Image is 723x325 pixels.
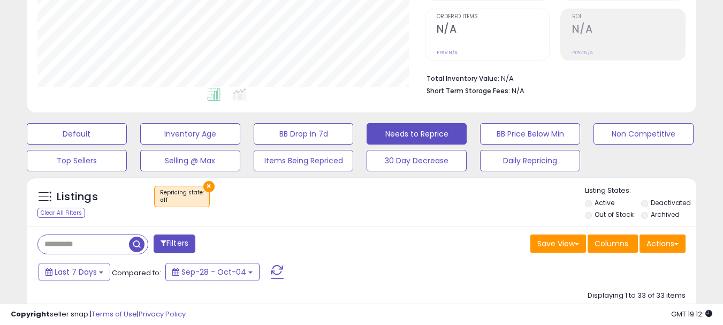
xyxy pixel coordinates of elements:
[160,188,204,205] span: Repricing state :
[27,123,127,145] button: Default
[437,49,458,56] small: Prev: N/A
[165,263,260,281] button: Sep-28 - Oct-04
[106,62,115,71] img: tab_keywords_by_traffic_grey.svg
[254,150,354,171] button: Items Being Repriced
[140,123,240,145] button: Inventory Age
[572,23,685,37] h2: N/A
[37,208,85,218] div: Clear All Filters
[437,23,550,37] h2: N/A
[480,150,580,171] button: Daily Repricing
[203,181,215,192] button: ×
[427,86,510,95] b: Short Term Storage Fees:
[572,14,685,20] span: ROI
[427,74,499,83] b: Total Inventory Value:
[427,71,678,84] li: N/A
[139,309,186,319] a: Privacy Policy
[39,263,110,281] button: Last 7 Days
[480,123,580,145] button: BB Price Below Min
[11,309,186,320] div: seller snap | |
[30,17,52,26] div: v 4.0.25
[55,267,97,277] span: Last 7 Days
[254,123,354,145] button: BB Drop in 7d
[437,14,550,20] span: Ordered Items
[512,86,524,96] span: N/A
[588,291,686,301] div: Displaying 1 to 33 of 33 items
[11,309,50,319] strong: Copyright
[154,235,195,253] button: Filters
[181,267,246,277] span: Sep-28 - Oct-04
[367,123,467,145] button: Needs to Reprice
[92,309,137,319] a: Terms of Use
[41,63,96,70] div: Domain Overview
[28,28,118,36] div: Domain: [DOMAIN_NAME]
[593,123,694,145] button: Non Competitive
[595,210,634,219] label: Out of Stock
[112,268,161,278] span: Compared to:
[671,309,712,319] span: 2025-10-12 19:12 GMT
[595,238,628,249] span: Columns
[588,235,638,253] button: Columns
[572,49,593,56] small: Prev: N/A
[651,198,691,207] label: Deactivated
[585,186,696,196] p: Listing States:
[640,235,686,253] button: Actions
[17,17,26,26] img: logo_orange.svg
[160,196,204,204] div: off
[530,235,586,253] button: Save View
[367,150,467,171] button: 30 Day Decrease
[57,190,98,205] h5: Listings
[118,63,180,70] div: Keywords by Traffic
[27,150,127,171] button: Top Sellers
[651,210,680,219] label: Archived
[595,198,614,207] label: Active
[17,28,26,36] img: website_grey.svg
[140,150,240,171] button: Selling @ Max
[29,62,37,71] img: tab_domain_overview_orange.svg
